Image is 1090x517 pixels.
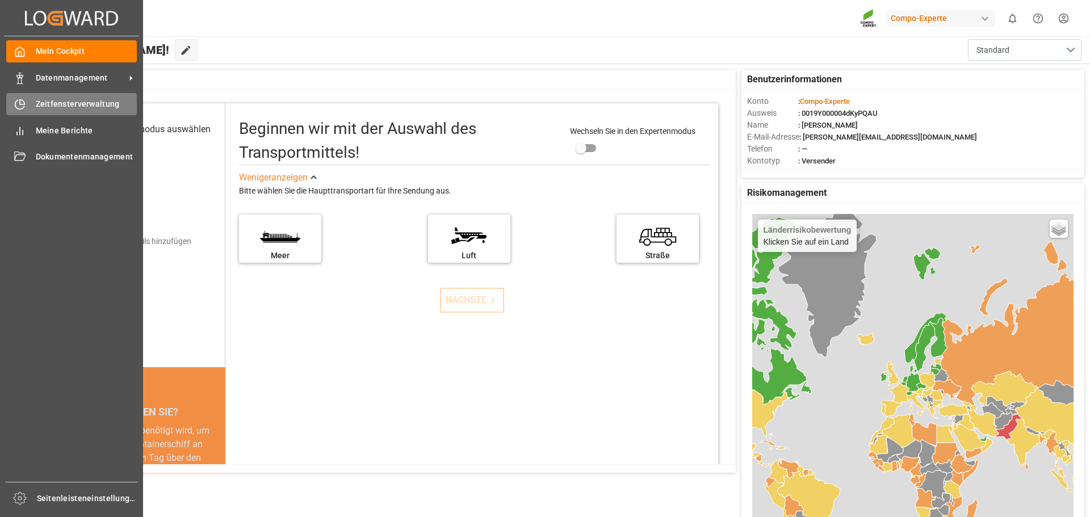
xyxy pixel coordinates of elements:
[6,119,137,141] a: Meine Berichte
[271,172,308,183] font: anzeigen
[446,295,487,305] font: NÄCHSTE
[6,146,137,168] a: Dokumentenmanagement
[239,119,476,162] font: Beginnen wir mit der Auswahl des Transportmittels!
[798,121,858,129] font: : [PERSON_NAME]
[798,145,807,153] font: : —
[976,45,1009,54] font: Standard
[891,14,947,23] font: Compo-Experte
[570,127,695,136] font: Wechseln Sie in den Expertenmodus
[747,144,773,153] font: Telefon
[798,157,836,165] font: : Versender
[97,237,191,246] font: Versanddetails hinzufügen
[798,109,878,117] font: : 0019Y000004dKyPQAU
[239,172,271,183] font: Weniger
[747,96,769,106] font: Konto
[747,74,842,85] font: Benutzerinformationen
[968,39,1081,61] button: Menü öffnen
[239,117,559,165] div: Beginnen wir mit der Auswahl des Transportmittels!
[798,97,800,106] font: :
[36,47,85,56] font: Mein Cockpit
[440,288,504,313] button: NÄCHSTE
[860,9,878,28] img: Screenshot%202023-09-29%20at%2010.02.21.png_1712312052.png
[747,132,799,141] font: E-Mail-Adresse
[747,156,780,165] font: Kontotyp
[747,120,768,129] font: Name
[271,251,290,260] font: Meer
[886,7,1000,29] button: Compo-Experte
[47,43,169,57] font: Hallo [PERSON_NAME]!
[747,108,777,117] font: Ausweis
[764,225,852,234] font: Länderrisikobewertung
[800,97,850,106] font: Compo-Experte
[1050,220,1068,238] a: Ebenen
[747,187,827,198] font: Risikomanagement
[108,406,178,418] font: WUSSTEN SIE?
[799,133,977,141] font: : [PERSON_NAME][EMAIL_ADDRESS][DOMAIN_NAME]
[1000,6,1025,31] button: 0 neue Benachrichtigungen anzeigen
[6,40,137,62] a: Mein Cockpit
[462,251,476,260] font: Luft
[1025,6,1051,31] button: Hilfecenter
[98,124,211,134] font: Transportmodus auswählen
[239,186,451,195] font: Bitte wählen Sie die Haupttransportart für Ihre Sendung aus.
[36,126,93,135] font: Meine Berichte
[645,251,670,260] font: Straße
[36,99,120,108] font: Zeitfensterverwaltung
[764,237,849,246] font: Klicken Sie auf ein Land
[36,152,133,161] font: Dokumentenmanagement
[6,93,137,115] a: Zeitfensterverwaltung
[36,73,108,82] font: Datenmanagement
[37,494,139,503] font: Seitenleisteneinstellungen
